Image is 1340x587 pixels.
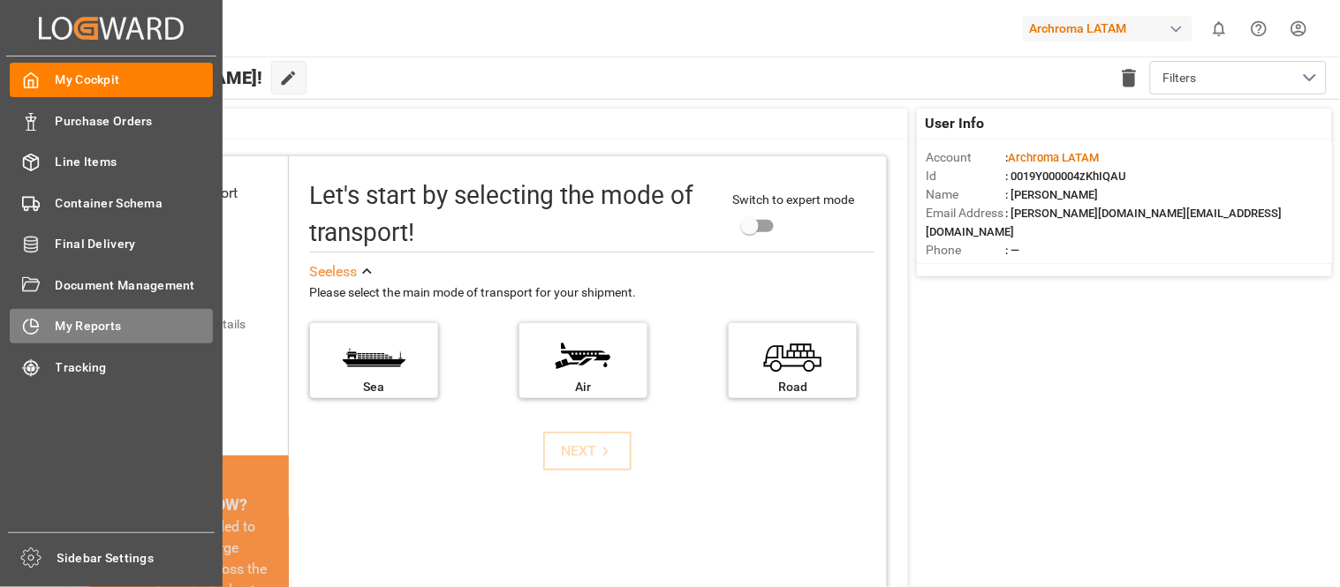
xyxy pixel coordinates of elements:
a: Purchase Orders [10,103,213,138]
div: See less [310,261,358,282]
span: Sidebar Settings [57,549,216,568]
span: User Info [926,113,985,134]
span: Id [926,167,1005,185]
span: Hello [PERSON_NAME]! [72,61,262,94]
span: My Cockpit [56,71,214,89]
span: : Shipper [1005,262,1049,275]
span: Email Address [926,204,1005,222]
a: Final Delivery [10,227,213,261]
a: Tracking [10,350,213,384]
span: Filters [1163,69,1197,87]
a: Line Items [10,145,213,179]
span: Tracking [56,358,214,377]
span: Container Schema [56,194,214,213]
div: Add shipping details [135,315,246,334]
div: Let's start by selecting the mode of transport! [310,177,715,252]
a: My Reports [10,309,213,343]
span: My Reports [56,317,214,335]
div: NEXT [561,440,615,462]
span: Account Type [926,260,1005,278]
a: Document Management [10,267,213,302]
div: Please select the main mode of transport for your shipment. [310,282,875,304]
span: Document Management [56,276,214,295]
a: Container Schema [10,185,213,220]
div: Road [738,378,848,396]
a: My Cockpit [10,63,213,97]
span: Phone [926,241,1005,260]
button: NEXT [543,432,632,470]
button: Help Center [1239,9,1279,49]
span: Account [926,148,1005,167]
span: : [PERSON_NAME] [1005,188,1098,201]
span: Line Items [56,153,214,171]
span: Switch to expert mode [733,192,855,207]
span: Purchase Orders [56,112,214,131]
span: : [1005,151,1099,164]
span: Name [926,185,1005,204]
span: : — [1005,244,1019,257]
button: open menu [1150,61,1327,94]
div: Sea [319,378,429,396]
span: : [PERSON_NAME][DOMAIN_NAME][EMAIL_ADDRESS][DOMAIN_NAME] [926,207,1282,238]
button: show 0 new notifications [1200,9,1239,49]
div: Air [528,378,639,396]
span: Final Delivery [56,235,214,253]
div: Archroma LATAM [1023,16,1192,41]
button: Archroma LATAM [1023,11,1200,45]
span: Archroma LATAM [1008,151,1099,164]
span: : 0019Y000004zKhIQAU [1005,169,1126,183]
